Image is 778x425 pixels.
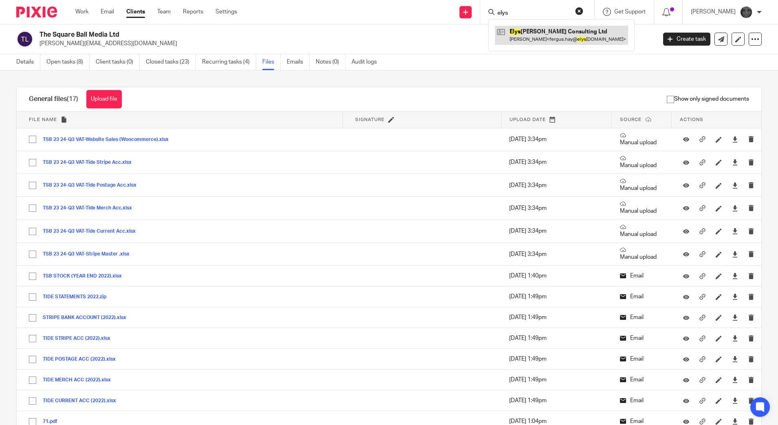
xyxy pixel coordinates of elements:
[510,117,546,122] span: Upload date
[25,372,40,388] input: Select
[146,54,196,70] a: Closed tasks (23)
[86,90,122,108] button: Upload file
[43,160,138,165] button: TSB 23 24-Q3 VAT-Tide Stripe Acc.xlsx
[40,31,529,39] h2: The Square Ball Media Ltd
[25,200,40,216] input: Select
[509,181,603,189] p: [DATE] 3:34pm
[620,396,664,405] p: Email
[25,289,40,305] input: Select
[96,54,140,70] a: Client tasks (0)
[732,250,738,258] a: Download
[509,313,603,322] p: [DATE] 1:49pm
[509,396,603,405] p: [DATE] 1:49pm
[509,250,603,258] p: [DATE] 3:34pm
[620,376,664,384] p: Email
[43,137,175,143] button: TSB 23 24-Q3 VAT-Website Sales (Woocommerce).xlsx
[355,117,385,122] span: Signature
[497,10,570,17] input: Search
[46,54,90,70] a: Open tasks (8)
[25,393,40,409] input: Select
[183,8,203,16] a: Reports
[25,310,40,326] input: Select
[509,376,603,384] p: [DATE] 1:49pm
[732,272,738,280] a: Download
[509,158,603,166] p: [DATE] 3:34pm
[509,135,603,143] p: [DATE] 3:34pm
[43,294,112,300] button: TIDE STATEMENTS 2022.zip
[43,183,143,188] button: TSB 23 24-Q3 VAT-Tide Postage Acc.xlsx
[620,117,642,122] span: Source
[43,205,138,211] button: TSB 23 24-Q3 VAT-Tide Merch Acc.xlsx
[740,6,753,19] img: Snapchat-1387757528.jpg
[620,313,664,322] p: Email
[509,355,603,363] p: [DATE] 1:49pm
[43,398,122,404] button: TIDE CURRENT ACC (2022).xlsx
[732,396,738,405] a: Download
[620,272,664,280] p: Email
[620,155,664,170] p: Manual upload
[43,377,117,383] button: TIDE MERCH ACC (2022).xlsx
[663,33,710,46] a: Create task
[43,419,64,425] button: 71.pdf
[667,95,749,103] span: Show only signed documents
[29,117,57,122] span: File name
[43,273,128,279] button: TSB STOCK (YEAR END 2022).xlsx
[29,95,78,103] h1: General files
[40,40,651,48] p: [PERSON_NAME][EMAIL_ADDRESS][DOMAIN_NAME]
[691,8,736,16] p: [PERSON_NAME]
[126,8,145,16] a: Clients
[25,352,40,367] input: Select
[575,7,583,15] button: Clear
[25,132,40,147] input: Select
[509,272,603,280] p: [DATE] 1:40pm
[43,229,142,234] button: TSB 23 24-Q3 VAT-Tide Current Acc.xlsx
[101,8,114,16] a: Email
[620,132,664,147] p: Manual upload
[287,54,310,70] a: Emails
[25,155,40,170] input: Select
[620,178,664,192] p: Manual upload
[43,251,136,257] button: TSB 23 24-Q3 VAT-Stripe Master .xlsx
[732,227,738,235] a: Download
[157,8,171,16] a: Team
[67,96,78,102] span: (17)
[620,247,664,261] p: Manual upload
[16,54,40,70] a: Details
[732,334,738,342] a: Download
[732,293,738,301] a: Download
[352,54,383,70] a: Audit logs
[620,201,664,215] p: Manual upload
[732,376,738,384] a: Download
[509,293,603,301] p: [DATE] 1:49pm
[16,7,57,18] img: Pixie
[43,357,122,362] button: TIDE POSTAGE ACC (2022).xlsx
[43,336,116,341] button: TIDE STRIPE ACC (2022).xlsx
[16,31,33,48] img: svg%3E
[316,54,345,70] a: Notes (0)
[43,315,132,321] button: STRIPE BANK ACCOUNT (2022).xlsx
[215,8,237,16] a: Settings
[732,135,738,143] a: Download
[509,334,603,342] p: [DATE] 1:49pm
[25,269,40,284] input: Select
[25,224,40,239] input: Select
[202,54,256,70] a: Recurring tasks (4)
[509,204,603,212] p: [DATE] 3:34pm
[620,355,664,363] p: Email
[732,158,738,166] a: Download
[732,181,738,189] a: Download
[25,178,40,193] input: Select
[620,224,664,238] p: Manual upload
[620,293,664,301] p: Email
[25,331,40,346] input: Select
[509,227,603,235] p: [DATE] 3:34pm
[680,117,703,122] span: Actions
[75,8,88,16] a: Work
[614,9,646,15] span: Get Support
[732,355,738,363] a: Download
[620,334,664,342] p: Email
[262,54,281,70] a: Files
[732,313,738,322] a: Download
[732,204,738,212] a: Download
[25,247,40,262] input: Select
